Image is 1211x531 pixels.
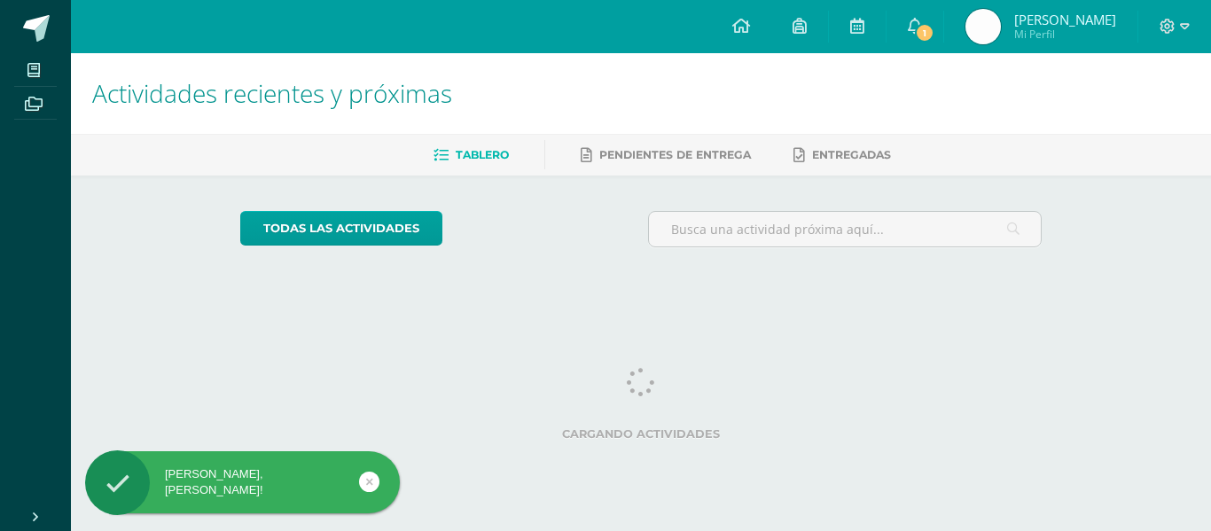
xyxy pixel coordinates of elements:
img: 0851b177bad5b4d3e70f86af8a91b0bb.png [965,9,1001,44]
a: Entregadas [793,141,891,169]
span: Mi Perfil [1014,27,1116,42]
span: Entregadas [812,148,891,161]
span: Pendientes de entrega [599,148,751,161]
span: [PERSON_NAME] [1014,11,1116,28]
span: Tablero [456,148,509,161]
div: [PERSON_NAME], [PERSON_NAME]! [85,466,400,498]
label: Cargando actividades [240,427,1043,441]
a: Tablero [434,141,509,169]
a: Pendientes de entrega [581,141,751,169]
span: Actividades recientes y próximas [92,76,452,110]
input: Busca una actividad próxima aquí... [649,212,1042,246]
a: todas las Actividades [240,211,442,246]
span: 1 [915,23,934,43]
